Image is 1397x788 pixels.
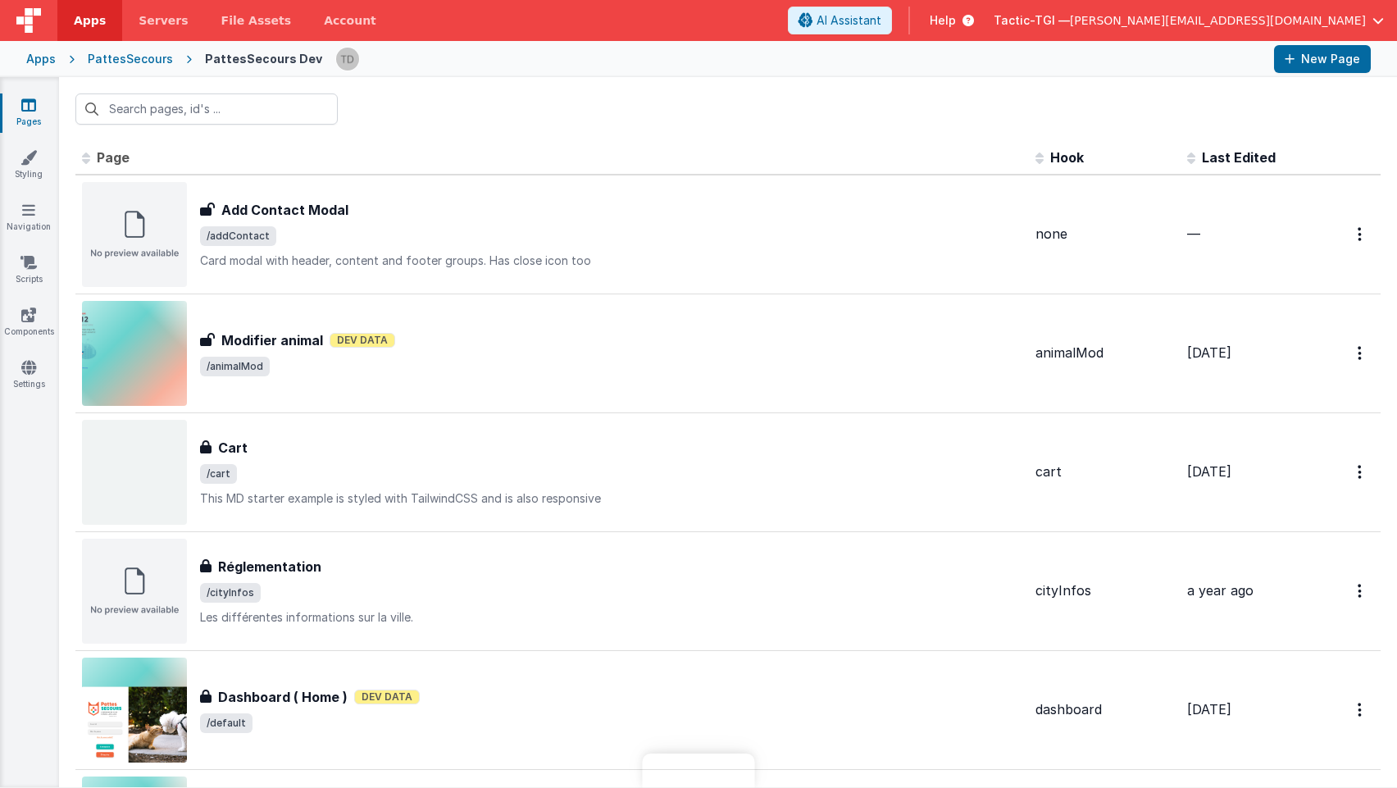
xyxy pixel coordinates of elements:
button: Options [1348,336,1374,370]
span: Dev Data [330,333,395,348]
h3: Cart [218,438,248,458]
div: Apps [26,51,56,67]
span: Page [97,149,130,166]
div: dashboard [1035,700,1174,719]
img: 14c09513978e40b302c79a5549d38350 [336,48,359,71]
h3: Modifier animal [221,330,323,350]
button: New Page [1274,45,1371,73]
div: PattesSecours Dev [205,51,322,67]
span: a year ago [1187,582,1254,599]
span: — [1187,225,1200,242]
span: /addContact [200,226,276,246]
button: Options [1348,574,1374,608]
span: Last Edited [1202,149,1276,166]
span: Help [930,12,956,29]
span: /animalMod [200,357,270,376]
button: Options [1348,693,1374,727]
div: PattesSecours [88,51,173,67]
span: [PERSON_NAME][EMAIL_ADDRESS][DOMAIN_NAME] [1070,12,1366,29]
span: File Assets [221,12,292,29]
h3: Dashboard ( Home ) [218,687,348,707]
button: Tactic-TGI — [PERSON_NAME][EMAIL_ADDRESS][DOMAIN_NAME] [994,12,1384,29]
span: [DATE] [1187,701,1231,717]
span: Hook [1050,149,1084,166]
div: none [1035,225,1174,244]
span: Servers [139,12,188,29]
h3: Réglementation [218,557,321,576]
button: Options [1348,455,1374,489]
button: Options [1348,217,1374,251]
span: AI Assistant [817,12,881,29]
p: This MD starter example is styled with TailwindCSS and is also responsive [200,490,1022,507]
p: Card modal with header, content and footer groups. Has close icon too [200,253,1022,269]
span: /cityInfos [200,583,261,603]
div: cityInfos [1035,581,1174,600]
div: animalMod [1035,344,1174,362]
span: /default [200,713,253,733]
div: cart [1035,462,1174,481]
span: Tactic-TGI — [994,12,1070,29]
input: Search pages, id's ... [75,93,338,125]
iframe: Marker.io feedback button [643,754,755,788]
span: [DATE] [1187,344,1231,361]
h3: Add Contact Modal [221,200,348,220]
span: /cart [200,464,237,484]
span: [DATE] [1187,463,1231,480]
span: Dev Data [354,690,420,704]
button: AI Assistant [788,7,892,34]
p: Les différentes informations sur la ville. [200,609,1022,626]
span: Apps [74,12,106,29]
